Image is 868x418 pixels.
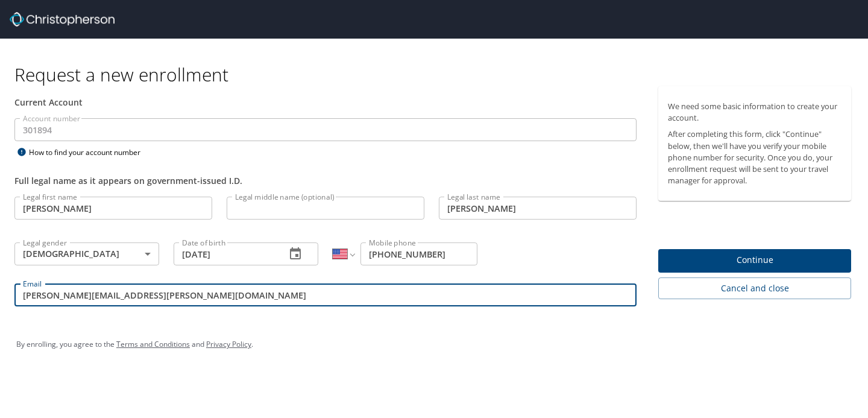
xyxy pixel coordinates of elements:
p: We need some basic information to create your account. [668,101,841,124]
input: MM/DD/YYYY [174,242,276,265]
img: cbt logo [10,12,115,27]
div: Current Account [14,96,637,109]
h1: Request a new enrollment [14,63,861,86]
input: Enter phone number [360,242,477,265]
p: After completing this form, click "Continue" below, then we'll have you verify your mobile phone ... [668,128,841,186]
button: Cancel and close [658,277,851,300]
button: Continue [658,249,851,273]
a: Privacy Policy [206,339,251,349]
span: Cancel and close [668,281,841,296]
span: Continue [668,253,841,268]
a: Terms and Conditions [116,339,190,349]
div: By enrolling, you agree to the and . [16,329,852,359]
div: How to find your account number [14,145,165,160]
div: Full legal name as it appears on government-issued I.D. [14,174,637,187]
div: [DEMOGRAPHIC_DATA] [14,242,159,265]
